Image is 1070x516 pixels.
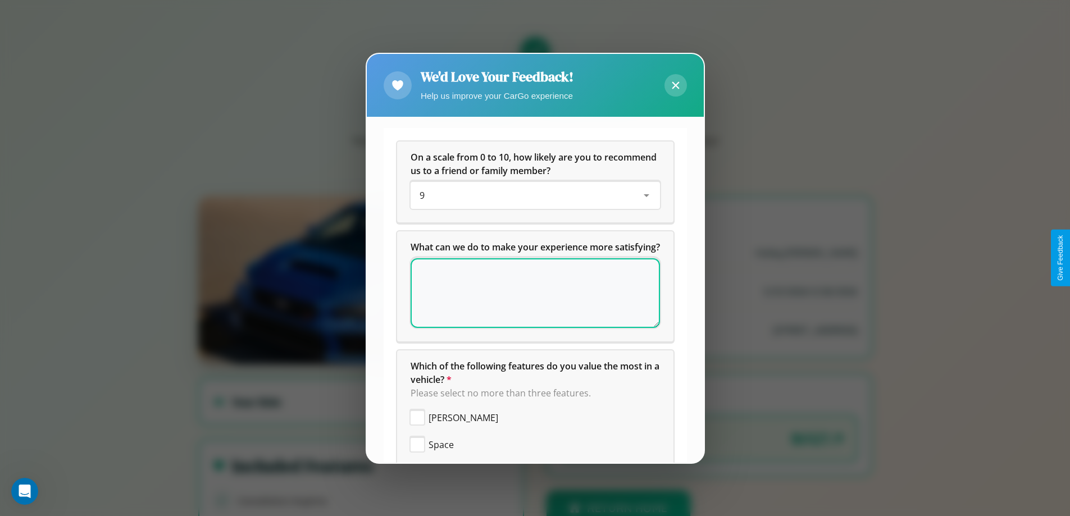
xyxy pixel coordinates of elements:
span: Space [429,438,454,451]
div: On a scale from 0 to 10, how likely are you to recommend us to a friend or family member? [397,141,673,222]
span: 9 [420,189,425,202]
span: What can we do to make your experience more satisfying? [411,241,660,253]
p: Help us improve your CarGo experience [421,88,573,103]
h2: We'd Love Your Feedback! [421,67,573,86]
div: Give Feedback [1057,235,1064,281]
span: Please select no more than three features. [411,387,591,399]
iframe: Intercom live chat [11,478,38,505]
div: On a scale from 0 to 10, how likely are you to recommend us to a friend or family member? [411,182,660,209]
h5: On a scale from 0 to 10, how likely are you to recommend us to a friend or family member? [411,150,660,177]
span: On a scale from 0 to 10, how likely are you to recommend us to a friend or family member? [411,151,659,177]
span: Which of the following features do you value the most in a vehicle? [411,360,662,386]
span: [PERSON_NAME] [429,411,498,424]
